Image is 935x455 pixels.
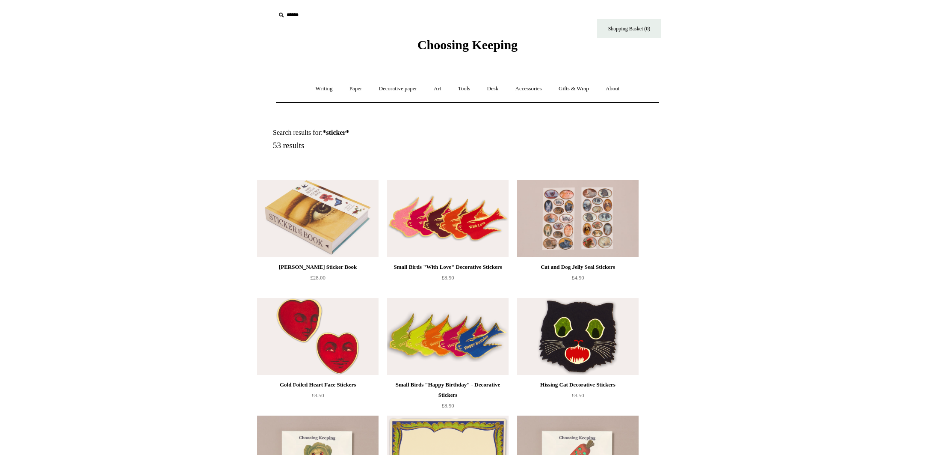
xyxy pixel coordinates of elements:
[257,180,379,257] a: John Derian Sticker Book John Derian Sticker Book
[389,380,506,400] div: Small Birds "Happy Birthday" - Decorative Stickers
[257,298,379,375] img: Gold Foiled Heart Face Stickers
[441,402,454,409] span: £8.50
[342,77,370,100] a: Paper
[519,262,636,272] div: Cat and Dog Jelly Seal Stickers
[597,19,661,38] a: Shopping Basket (0)
[257,298,379,375] a: Gold Foiled Heart Face Stickers Gold Foiled Heart Face Stickers
[259,262,376,272] div: [PERSON_NAME] Sticker Book
[308,77,340,100] a: Writing
[273,128,477,137] h1: Search results for:
[387,180,509,257] img: Small Birds "With Love" Decorative Stickers
[387,262,509,297] a: Small Birds "With Love" Decorative Stickers £8.50
[310,274,325,281] span: £28.00
[257,180,379,257] img: John Derian Sticker Book
[417,45,518,51] a: Choosing Keeping
[551,77,597,100] a: Gifts & Wrap
[517,180,639,257] img: Cat and Dog Jelly Seal Stickers
[519,380,636,390] div: Hissing Cat Decorative Stickers
[517,262,639,297] a: Cat and Dog Jelly Seal Stickers £4.50
[426,77,449,100] a: Art
[598,77,627,100] a: About
[517,180,639,257] a: Cat and Dog Jelly Seal Stickers Cat and Dog Jelly Seal Stickers
[371,77,425,100] a: Decorative paper
[417,38,518,52] span: Choosing Keeping
[259,380,376,390] div: Gold Foiled Heart Face Stickers
[479,77,506,100] a: Desk
[257,380,379,415] a: Gold Foiled Heart Face Stickers £8.50
[517,298,639,375] img: Hissing Cat Decorative Stickers
[387,180,509,257] a: Small Birds "With Love" Decorative Stickers Small Birds "With Love" Decorative Stickers
[517,298,639,375] a: Hissing Cat Decorative Stickers Hissing Cat Decorative Stickers
[450,77,478,100] a: Tools
[571,274,584,281] span: £4.50
[311,392,324,398] span: £8.50
[441,274,454,281] span: £8.50
[387,298,509,375] img: Small Birds "Happy Birthday" - Decorative Stickers
[508,77,550,100] a: Accessories
[517,380,639,415] a: Hissing Cat Decorative Stickers £8.50
[387,380,509,415] a: Small Birds "Happy Birthday" - Decorative Stickers £8.50
[389,262,506,272] div: Small Birds "With Love" Decorative Stickers
[571,392,584,398] span: £8.50
[387,298,509,375] a: Small Birds "Happy Birthday" - Decorative Stickers Small Birds "Happy Birthday" - Decorative Stic...
[273,141,477,151] h5: 53 results
[257,262,379,297] a: [PERSON_NAME] Sticker Book £28.00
